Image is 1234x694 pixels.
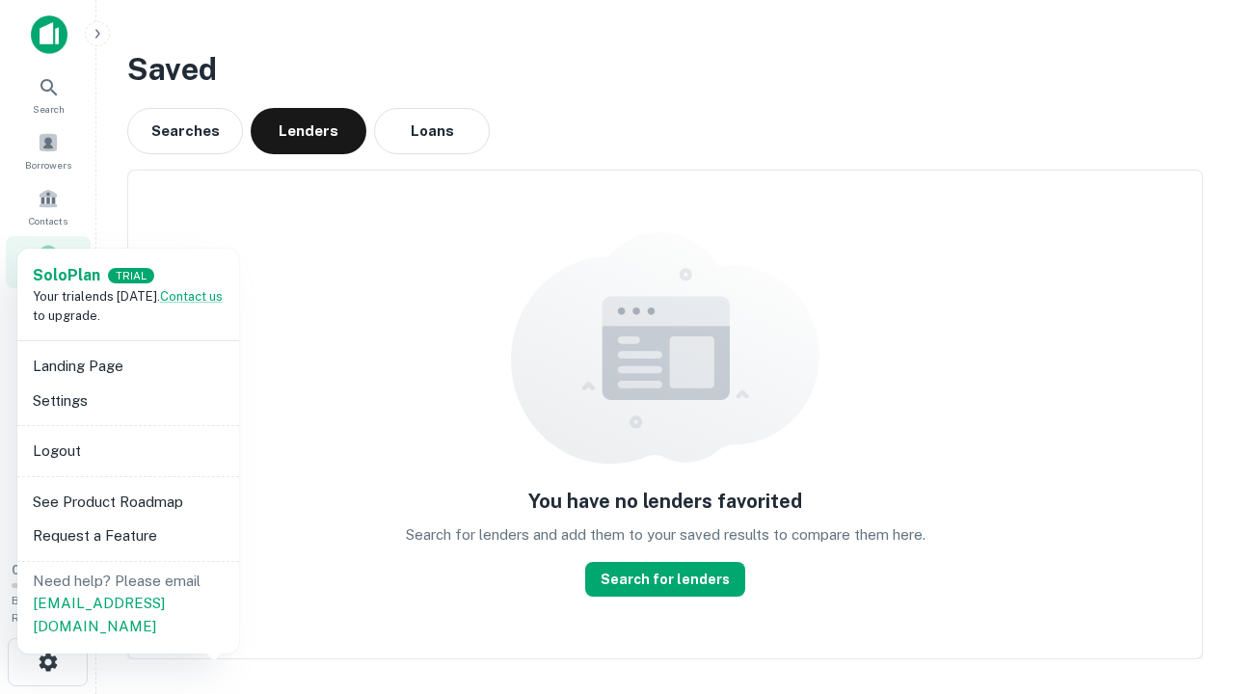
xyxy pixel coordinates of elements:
[33,264,100,287] a: SoloPlan
[33,266,100,284] strong: Solo Plan
[25,485,231,520] li: See Product Roadmap
[108,268,154,284] div: TRIAL
[25,519,231,553] li: Request a Feature
[25,434,231,468] li: Logout
[33,289,223,323] span: Your trial ends [DATE]. to upgrade.
[1138,540,1234,632] iframe: Chat Widget
[33,595,165,634] a: [EMAIL_ADDRESS][DOMAIN_NAME]
[25,349,231,384] li: Landing Page
[160,289,223,304] a: Contact us
[33,570,224,638] p: Need help? Please email
[25,384,231,418] li: Settings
